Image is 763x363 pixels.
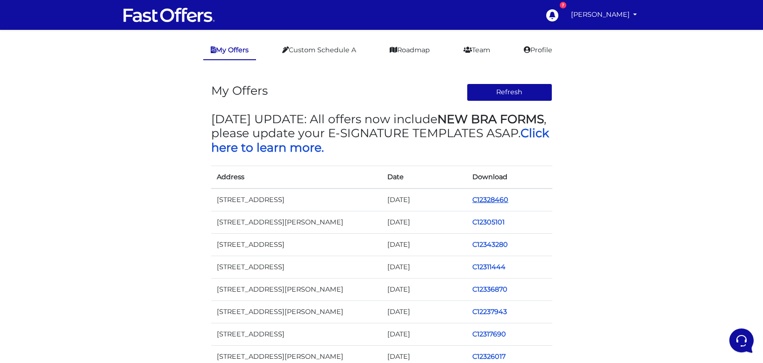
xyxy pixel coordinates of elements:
[382,256,467,278] td: [DATE]
[211,211,382,233] td: [STREET_ADDRESS][PERSON_NAME]
[15,131,64,138] span: Find an Answer
[211,323,382,346] td: [STREET_ADDRESS]
[67,99,131,106] span: Start a Conversation
[382,211,467,233] td: [DATE]
[203,41,256,60] a: My Offers
[560,2,566,8] div: 7
[30,67,49,86] img: dark
[145,290,157,299] p: Help
[472,263,506,271] a: C12311444
[275,41,364,59] a: Custom Schedule A
[472,240,508,249] a: C12343280
[727,327,756,355] iframe: Customerly Messenger Launcher
[15,52,76,60] span: Your Conversations
[211,256,382,278] td: [STREET_ADDRESS]
[472,352,506,361] a: C12326017
[211,112,552,154] h3: [DATE] UPDATE: All offers now include , please update your E-SIGNATURE TEMPLATES ASAP.
[382,166,467,188] th: Date
[80,290,107,299] p: Messages
[21,151,153,160] input: Search for an Article...
[472,307,507,316] a: C12237943
[467,84,552,101] button: Refresh
[472,195,508,204] a: C12328460
[472,330,506,338] a: C12317690
[7,277,65,299] button: Home
[211,278,382,300] td: [STREET_ADDRESS][PERSON_NAME]
[467,166,552,188] th: Download
[211,188,382,211] td: [STREET_ADDRESS]
[382,301,467,323] td: [DATE]
[65,277,122,299] button: Messages
[116,131,172,138] a: Open Help Center
[382,233,467,256] td: [DATE]
[382,278,467,300] td: [DATE]
[28,290,44,299] p: Home
[15,93,172,112] button: Start a Conversation
[516,41,560,59] a: Profile
[7,7,157,37] h2: Hello [PERSON_NAME] 👋
[211,233,382,256] td: [STREET_ADDRESS]
[437,112,544,126] strong: NEW BRA FORMS
[211,84,268,98] h3: My Offers
[472,285,507,293] a: C12336870
[541,4,563,26] a: 7
[122,277,179,299] button: Help
[472,218,505,226] a: C12305101
[151,52,172,60] a: See all
[567,6,641,24] a: [PERSON_NAME]
[382,188,467,211] td: [DATE]
[211,126,549,154] a: Click here to learn more.
[382,323,467,346] td: [DATE]
[382,41,437,59] a: Roadmap
[15,67,34,86] img: dark
[211,301,382,323] td: [STREET_ADDRESS][PERSON_NAME]
[211,166,382,188] th: Address
[456,41,498,59] a: Team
